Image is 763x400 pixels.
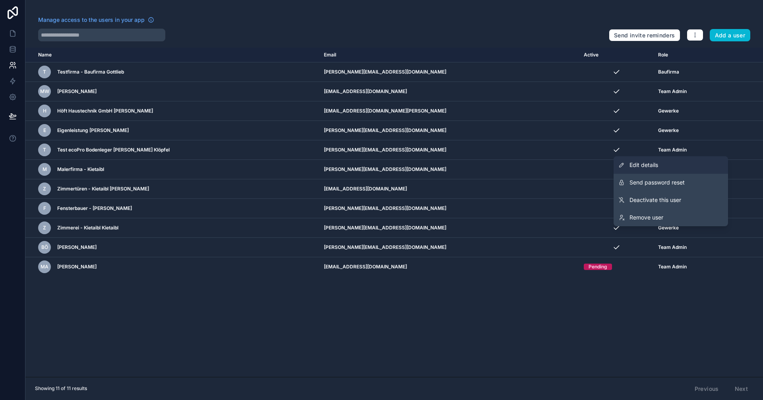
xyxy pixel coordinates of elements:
[25,48,319,62] th: Name
[629,214,663,221] span: Remove user
[319,121,579,140] td: [PERSON_NAME][EMAIL_ADDRESS][DOMAIN_NAME]
[57,108,153,114] span: Höft Haustechnik GmbH [PERSON_NAME]
[43,186,46,192] span: Z
[40,88,49,95] span: MW
[629,179,685,186] span: Send password reset
[614,174,728,191] button: Send password reset
[319,179,579,199] td: [EMAIL_ADDRESS][DOMAIN_NAME]
[38,16,145,24] span: Manage access to the users in your app
[629,196,681,204] span: Deactivate this user
[57,166,104,173] span: Malerfirma - Kietaibl
[57,186,149,192] span: Zimmertüren - Kietaibl [PERSON_NAME]
[319,218,579,238] td: [PERSON_NAME][EMAIL_ADDRESS][DOMAIN_NAME]
[658,88,687,95] span: Team Admin
[629,161,658,169] span: Edit details
[319,82,579,101] td: [EMAIL_ADDRESS][DOMAIN_NAME]
[710,29,751,42] button: Add a user
[319,48,579,62] th: Email
[658,225,679,231] span: Gewerke
[41,244,48,250] span: BÖ
[658,127,679,134] span: Gewerke
[57,205,132,212] span: Fensterbauer - [PERSON_NAME]
[319,199,579,218] td: [PERSON_NAME][EMAIL_ADDRESS][DOMAIN_NAME]
[614,156,728,174] a: Edit details
[319,140,579,160] td: [PERSON_NAME][EMAIL_ADDRESS][DOMAIN_NAME]
[57,147,170,153] span: Test ecoPro Bodenleger [PERSON_NAME] Klöpfel
[57,88,97,95] span: [PERSON_NAME]
[653,48,728,62] th: Role
[57,244,97,250] span: [PERSON_NAME]
[658,264,687,270] span: Team Admin
[319,160,579,179] td: [PERSON_NAME][EMAIL_ADDRESS][DOMAIN_NAME]
[658,147,687,153] span: Team Admin
[43,147,46,153] span: T
[43,127,46,134] span: E
[319,101,579,121] td: [EMAIL_ADDRESS][DOMAIN_NAME][PERSON_NAME]
[319,238,579,257] td: [PERSON_NAME][EMAIL_ADDRESS][DOMAIN_NAME]
[319,62,579,82] td: [PERSON_NAME][EMAIL_ADDRESS][DOMAIN_NAME]
[589,264,607,270] div: Pending
[43,108,46,114] span: H
[43,69,46,75] span: T
[609,29,680,42] button: Send invite reminders
[35,385,87,392] span: Showing 11 of 11 results
[658,69,679,75] span: Baufirma
[43,205,46,212] span: F
[614,191,728,209] a: Deactivate this user
[614,209,728,226] a: Remove user
[658,244,687,250] span: Team Admin
[57,127,129,134] span: Eigenleistung [PERSON_NAME]
[319,257,579,277] td: [EMAIL_ADDRESS][DOMAIN_NAME]
[579,48,653,62] th: Active
[57,69,124,75] span: Testfirma - Baufirma Gottlieb
[25,48,763,377] div: scrollable content
[43,225,46,231] span: Z
[41,264,48,270] span: MA
[38,16,154,24] a: Manage access to the users in your app
[43,166,47,173] span: M
[57,225,118,231] span: Zimmerei - Kietaibl Kietaibl
[57,264,97,270] span: [PERSON_NAME]
[658,108,679,114] span: Gewerke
